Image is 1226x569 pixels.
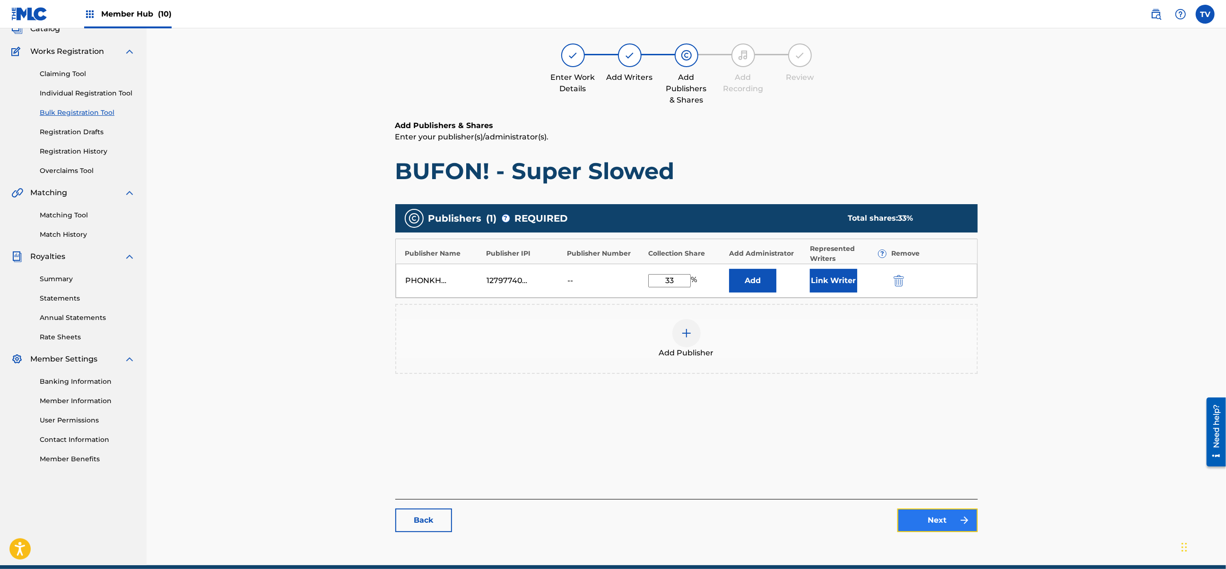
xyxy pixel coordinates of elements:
a: Overclaims Tool [40,166,135,176]
a: Match History [40,230,135,240]
img: 12a2ab48e56ec057fbd8.svg [894,275,904,286]
span: ? [502,215,510,222]
div: Add Administrator [729,249,805,259]
div: Publisher Name [405,249,481,259]
div: Review [776,72,824,83]
button: Add [729,269,776,293]
img: Royalties [11,251,23,262]
img: expand [124,251,135,262]
span: REQUIRED [515,211,568,225]
span: Royalties [30,251,65,262]
a: Claiming Tool [40,69,135,79]
img: help [1175,9,1186,20]
a: Summary [40,274,135,284]
div: Add Recording [720,72,767,95]
div: Add Writers [606,72,653,83]
img: step indicator icon for Add Publishers & Shares [681,50,692,61]
a: User Permissions [40,415,135,425]
a: Individual Registration Tool [40,88,135,98]
img: Matching [11,187,23,198]
a: Contact Information [40,435,135,445]
a: Member Benefits [40,454,135,464]
span: Matching [30,187,67,198]
a: Rate Sheets [40,332,135,342]
img: expand [124,187,135,198]
img: MLC Logo [11,7,48,21]
button: Link Writer [810,269,857,293]
span: 33 % [898,214,913,223]
img: step indicator icon for Add Recording [738,50,749,61]
p: Enter your publisher(s)/administrator(s). [395,131,978,143]
span: Works Registration [30,46,104,57]
span: % [691,274,699,287]
img: Catalog [11,23,23,34]
span: Catalog [30,23,60,34]
div: Help [1171,5,1190,24]
h1: BUFON! - Super Slowed [395,157,978,185]
a: Annual Statements [40,313,135,323]
img: expand [124,353,135,365]
span: Add Publisher [659,347,714,359]
a: Statements [40,293,135,303]
a: Matching Tool [40,210,135,220]
img: expand [124,46,135,57]
img: step indicator icon for Review [794,50,806,61]
img: Top Rightsholders [84,9,96,20]
span: ( 1 ) [487,211,497,225]
span: Member Hub [101,9,172,19]
img: add [681,328,692,339]
a: CatalogCatalog [11,23,60,34]
iframe: Chat Widget [1179,524,1226,569]
div: Collection Share [648,249,724,259]
img: f7272a7cc735f4ea7f67.svg [959,515,970,526]
a: Registration Drafts [40,127,135,137]
div: Total shares: [848,213,958,224]
a: Public Search [1147,5,1165,24]
img: publishers [409,213,420,224]
span: Publishers [428,211,482,225]
img: Member Settings [11,353,23,365]
a: Registration History [40,147,135,156]
span: (10) [158,9,172,18]
div: Chat-Widget [1179,524,1226,569]
a: Bulk Registration Tool [40,108,135,118]
div: Enter Work Details [549,72,597,95]
img: step indicator icon for Add Writers [624,50,635,61]
div: User Menu [1196,5,1215,24]
h6: Add Publishers & Shares [395,120,978,131]
a: Member Information [40,396,135,406]
div: Publisher IPI [486,249,562,259]
span: Member Settings [30,353,97,365]
img: search [1150,9,1162,20]
img: step indicator icon for Enter Work Details [567,50,579,61]
div: Add Publishers & Shares [663,72,710,106]
a: Next [897,509,978,532]
div: Represented Writers [810,244,887,264]
div: Ziehen [1182,533,1187,561]
span: ? [878,250,886,258]
a: Banking Information [40,377,135,387]
div: Publisher Number [567,249,643,259]
img: Works Registration [11,46,24,57]
a: Back [395,509,452,532]
div: Remove [891,249,967,259]
iframe: Resource Center [1200,394,1226,470]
